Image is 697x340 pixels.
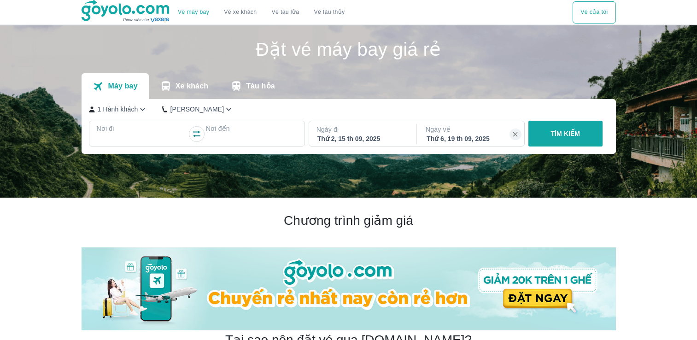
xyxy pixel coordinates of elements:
[98,105,138,114] p: 1 Hành khách
[264,1,307,23] a: Vé tàu lửa
[82,247,616,330] img: banner-home
[89,105,148,114] button: 1 Hành khách
[176,82,208,91] p: Xe khách
[573,1,615,23] div: choose transportation mode
[97,124,188,133] p: Nơi đi
[528,121,603,147] button: TÌM KIẾM
[551,129,580,138] p: TÌM KIẾM
[82,73,286,99] div: transportation tabs
[170,1,352,23] div: choose transportation mode
[82,212,616,229] h2: Chương trình giảm giá
[162,105,234,114] button: [PERSON_NAME]
[206,124,297,133] p: Nơi đến
[82,40,616,59] h1: Đặt vé máy bay giá rẻ
[427,134,516,143] div: Thứ 6, 19 th 09, 2025
[108,82,137,91] p: Máy bay
[170,105,224,114] p: [PERSON_NAME]
[573,1,615,23] button: Vé của tôi
[224,9,257,16] a: Vé xe khách
[178,9,209,16] a: Vé máy bay
[317,134,407,143] div: Thứ 2, 15 th 09, 2025
[306,1,352,23] button: Vé tàu thủy
[316,125,408,134] p: Ngày đi
[246,82,275,91] p: Tàu hỏa
[426,125,517,134] p: Ngày về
